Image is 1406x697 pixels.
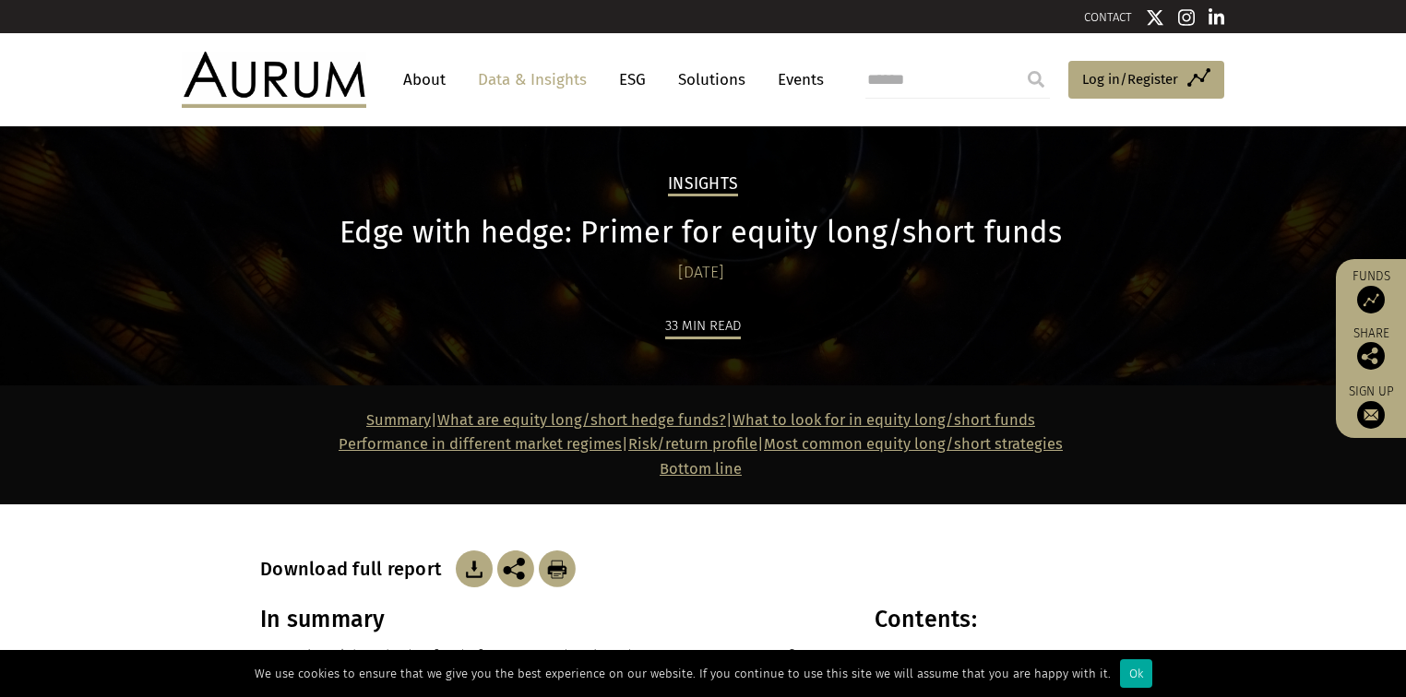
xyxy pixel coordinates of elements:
a: Sign up [1345,384,1397,429]
img: Aurum [182,52,366,107]
div: [DATE] [260,260,1141,286]
img: Twitter icon [1146,8,1164,27]
h3: In summary [260,606,834,633]
img: Share this post [1357,342,1385,370]
a: Most common equity long/short strategies [764,435,1063,453]
a: What to look for in equity long/short funds [733,411,1035,429]
strong: | | | | [339,411,1063,478]
a: Funds [1345,268,1397,313]
img: Download Article [456,550,493,587]
a: Solutions [669,63,755,97]
a: Data & Insights [469,63,596,97]
h3: Download full report [260,558,451,580]
a: ESG [610,63,655,97]
div: 33 min read [665,314,741,339]
a: Bottom line [660,460,742,478]
a: Log in/Register [1068,61,1224,100]
h3: Contents: [875,606,1141,633]
img: Sign up to our newsletter [1357,401,1385,429]
h1: Edge with hedge: Primer for equity long/short funds [260,215,1141,251]
img: Share this post [497,550,534,587]
img: Download Article [539,550,576,587]
a: Summary [366,411,431,429]
a: Performance in different market regimes [339,435,622,453]
a: CONTACT [1084,10,1132,24]
h2: Insights [668,174,738,196]
a: About [394,63,455,97]
span: Log in/Register [1082,68,1178,90]
a: What are equity long/short hedge funds? [437,411,726,429]
img: Access Funds [1357,286,1385,313]
img: Linkedin icon [1209,8,1225,27]
input: Submit [1018,61,1054,98]
img: Instagram icon [1178,8,1195,27]
a: Events [769,63,824,97]
a: Risk/return profile [628,435,757,453]
div: Share [1345,327,1397,370]
div: Ok [1120,659,1152,688]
